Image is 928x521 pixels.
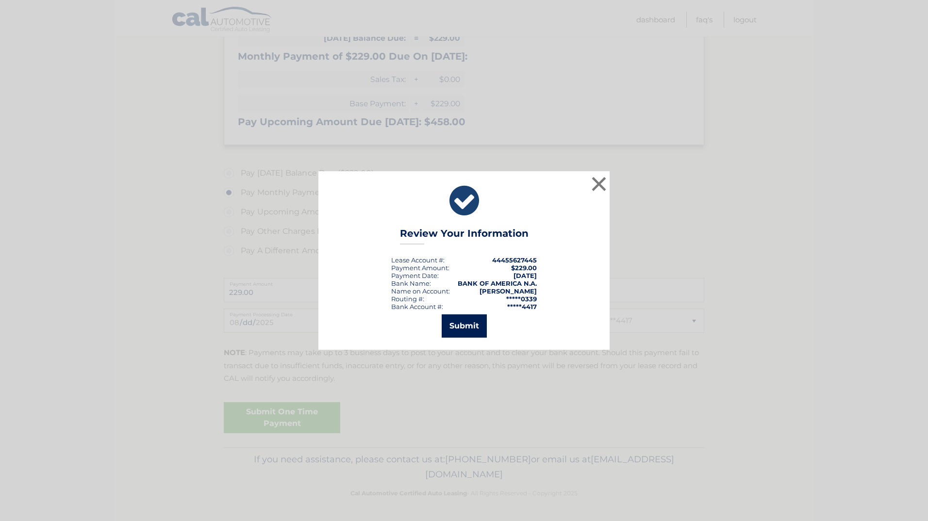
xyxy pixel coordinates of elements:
[391,279,431,287] div: Bank Name:
[458,279,537,287] strong: BANK OF AMERICA N.A.
[589,174,609,194] button: ×
[492,256,537,264] strong: 44455627445
[400,228,529,244] h3: Review Your Information
[391,256,445,264] div: Lease Account #:
[391,272,439,279] div: :
[391,272,437,279] span: Payment Date
[391,303,443,310] div: Bank Account #:
[511,264,537,272] span: $229.00
[391,264,449,272] div: Payment Amount:
[480,287,537,295] strong: [PERSON_NAME]
[442,314,487,338] button: Submit
[514,272,537,279] span: [DATE]
[391,295,424,303] div: Routing #:
[391,287,450,295] div: Name on Account:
